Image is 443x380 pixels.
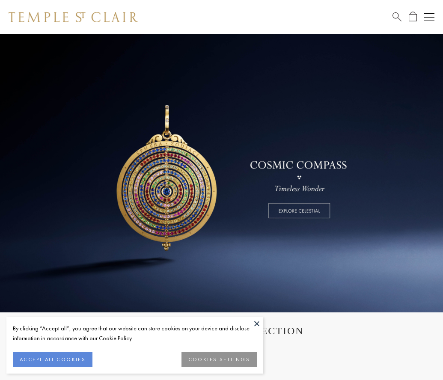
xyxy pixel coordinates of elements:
button: Open navigation [424,12,434,22]
div: By clicking “Accept all”, you agree that our website can store cookies on your device and disclos... [13,324,257,343]
a: Open Shopping Bag [409,12,417,22]
a: Search [392,12,401,22]
img: Temple St. Clair [9,12,138,22]
button: COOKIES SETTINGS [181,352,257,367]
button: ACCEPT ALL COOKIES [13,352,92,367]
